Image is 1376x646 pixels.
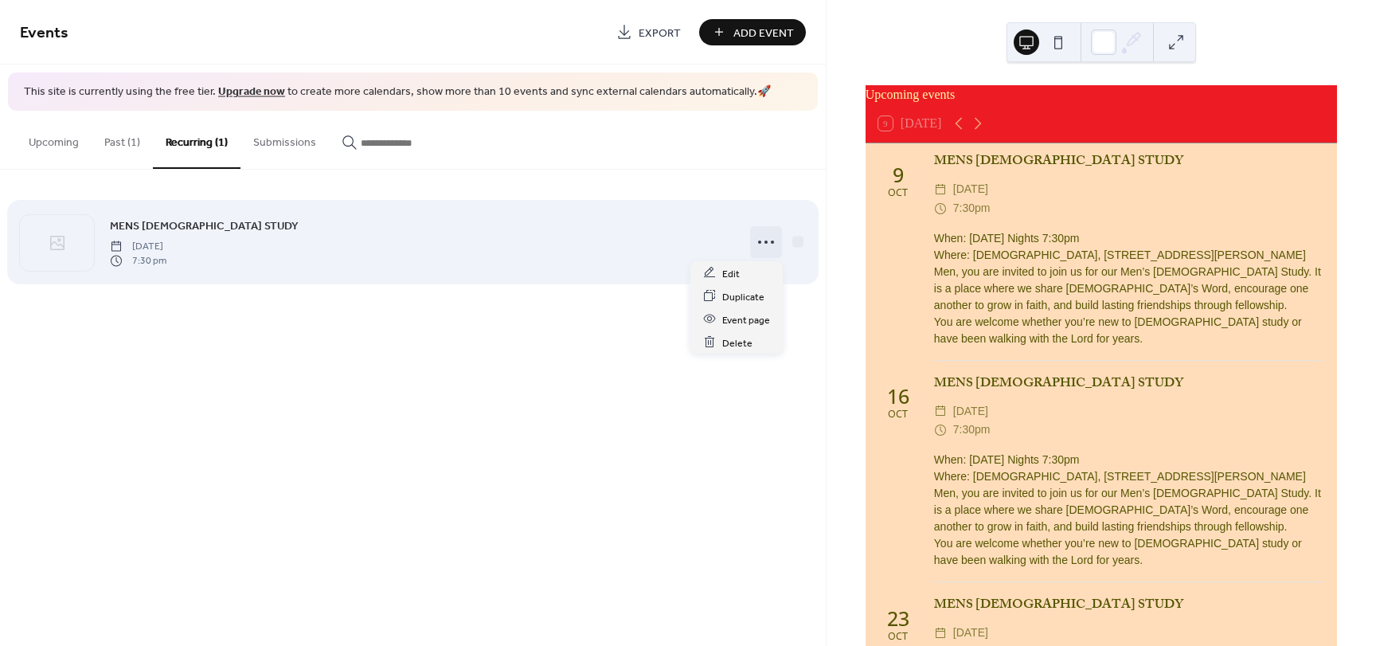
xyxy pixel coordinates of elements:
div: MENS [DEMOGRAPHIC_DATA] STUDY [934,153,1324,172]
span: 7:30 pm [110,254,166,268]
div: ​ [934,199,947,218]
div: Oct [888,188,908,198]
span: [DATE] [110,239,166,253]
span: [DATE] [953,624,988,643]
div: ​ [934,421,947,440]
span: [DATE] [953,402,988,421]
div: 23 [887,609,909,628]
button: Submissions [240,111,329,167]
span: Add Event [733,25,794,41]
span: Duplicate [722,288,764,305]
div: MENS [DEMOGRAPHIC_DATA] STUDY [934,597,1324,616]
div: Oct [888,409,908,420]
button: Add Event [699,19,806,45]
div: 16 [887,386,909,406]
div: When: [DATE] Nights 7:30pm Where: [DEMOGRAPHIC_DATA], [STREET_ADDRESS][PERSON_NAME] Men, you are ... [934,452,1324,569]
div: Upcoming events [866,85,1337,104]
div: 9 [893,165,904,185]
div: ​ [934,402,947,421]
div: Oct [888,632,908,642]
span: This site is currently using the free tier. to create more calendars, show more than 10 events an... [24,84,771,100]
span: Delete [722,335,752,351]
div: When: [DATE] Nights 7:30pm Where: [DEMOGRAPHIC_DATA], [STREET_ADDRESS][PERSON_NAME] Men, you are ... [934,230,1324,347]
span: 7:30pm [953,199,991,218]
button: Recurring (1) [153,111,240,169]
span: Export [639,25,681,41]
div: ​ [934,624,947,643]
a: Upgrade now [218,81,285,103]
span: Event page [722,311,770,328]
button: Past (1) [92,111,153,167]
div: ​ [934,180,947,199]
span: 7:30pm [953,421,991,440]
span: MENS [DEMOGRAPHIC_DATA] STUDY [110,217,299,234]
span: Edit [722,265,740,282]
a: Export [604,19,693,45]
a: MENS [DEMOGRAPHIC_DATA] STUDY [110,217,299,235]
button: Upcoming [16,111,92,167]
span: Events [20,18,68,49]
span: [DATE] [953,180,988,199]
div: MENS [DEMOGRAPHIC_DATA] STUDY [934,375,1324,394]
